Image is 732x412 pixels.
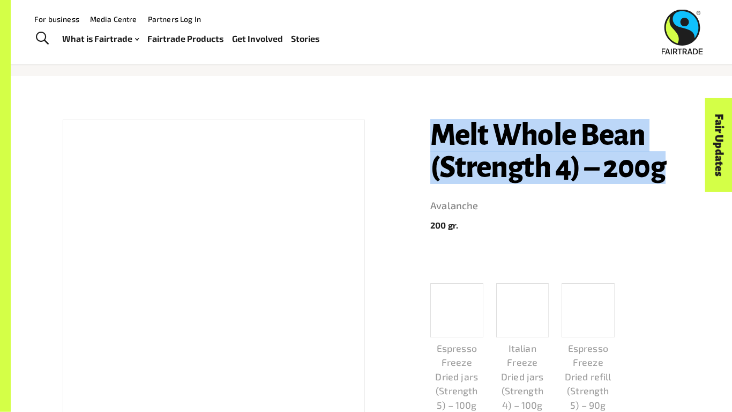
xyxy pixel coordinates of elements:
[148,14,201,24] a: Partners Log In
[662,10,703,55] img: Fairtrade Australia New Zealand logo
[562,283,615,412] a: Espresso Freeze Dried refill (Strength 5) – 90g
[430,341,483,412] p: Espresso Freeze Dried jars (Strength 5) – 100g
[430,283,483,412] a: Espresso Freeze Dried jars (Strength 5) – 100g
[430,219,680,232] p: 200 gr.
[496,283,549,412] a: Italian Freeze Dried jars (Strength 4) – 100g
[562,341,615,412] p: Espresso Freeze Dried refill (Strength 5) – 90g
[430,197,680,215] a: Avalanche
[291,31,319,47] a: Stories
[62,31,139,47] a: What is Fairtrade
[34,14,79,24] a: For business
[90,14,137,24] a: Media Centre
[430,120,680,183] h1: Melt Whole Bean (Strength 4) – 200g
[29,25,55,52] a: Toggle Search
[147,31,223,47] a: Fairtrade Products
[232,31,283,47] a: Get Involved
[496,341,549,412] p: Italian Freeze Dried jars (Strength 4) – 100g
